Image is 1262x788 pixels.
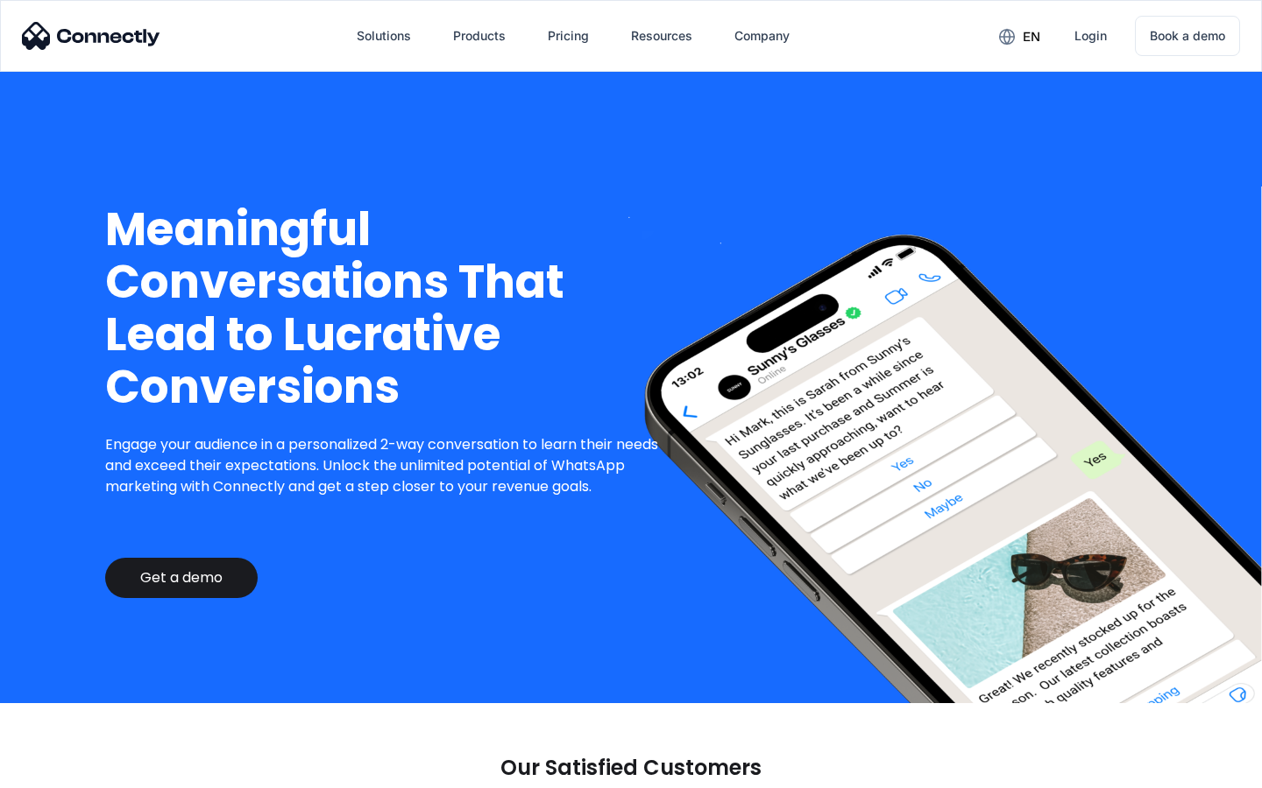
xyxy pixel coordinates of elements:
div: Solutions [357,24,411,48]
div: en [1023,25,1040,49]
a: Pricing [534,15,603,57]
img: Connectly Logo [22,22,160,50]
ul: Language list [35,757,105,782]
div: Products [453,24,506,48]
div: Pricing [548,24,589,48]
p: Engage your audience in a personalized 2-way conversation to learn their needs and exceed their e... [105,434,672,497]
a: Login [1060,15,1121,57]
div: Login [1074,24,1107,48]
div: Get a demo [140,569,223,587]
p: Our Satisfied Customers [500,756,762,780]
aside: Language selected: English [18,757,105,782]
h1: Meaningful Conversations That Lead to Lucrative Conversions [105,203,672,413]
a: Book a demo [1135,16,1240,56]
div: Company [734,24,790,48]
a: Get a demo [105,558,258,598]
div: Resources [631,24,692,48]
